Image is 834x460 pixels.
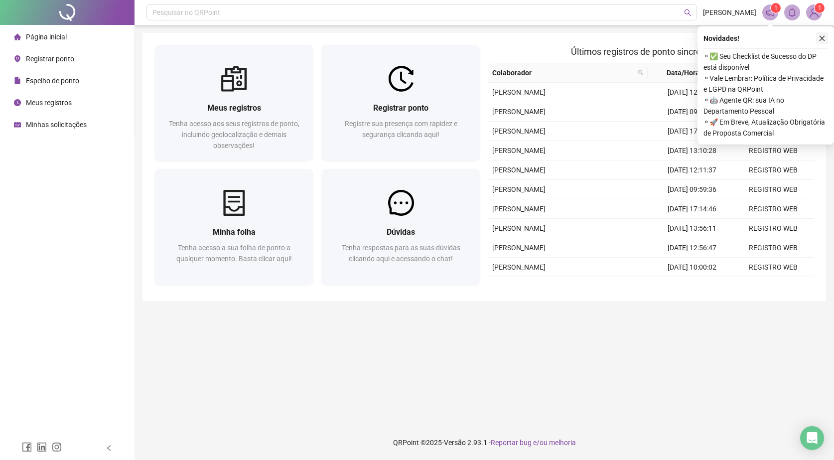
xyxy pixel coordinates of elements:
[651,199,733,219] td: [DATE] 17:14:46
[651,160,733,180] td: [DATE] 12:11:37
[733,180,815,199] td: REGISTRO WEB
[733,238,815,258] td: REGISTRO WEB
[733,199,815,219] td: REGISTRO WEB
[154,45,313,161] a: Meus registrosTenha acesso aos seus registros de ponto, incluindo geolocalização e demais observa...
[135,425,834,460] footer: QRPoint © 2025 - 2.93.1 -
[14,77,21,84] span: file
[22,442,32,452] span: facebook
[651,102,733,122] td: [DATE] 09:58:16
[492,67,634,78] span: Colaborador
[26,121,87,129] span: Minhas solicitações
[345,120,457,139] span: Registre sua presença com rapidez e segurança clicando aqui!
[651,83,733,102] td: [DATE] 12:00:44
[492,263,546,271] span: [PERSON_NAME]
[651,258,733,277] td: [DATE] 10:00:02
[788,8,797,17] span: bell
[800,426,824,450] div: Open Intercom Messenger
[176,244,292,263] span: Tenha acesso a sua folha de ponto a qualquer momento. Basta clicar aqui!
[774,4,778,11] span: 1
[169,120,299,150] span: Tenha acesso aos seus registros de ponto, incluindo geolocalização e demais observações!
[26,55,74,63] span: Registrar ponto
[648,63,727,83] th: Data/Hora
[703,51,828,73] span: ⚬ ✅ Seu Checklist de Sucesso do DP está disponível
[652,67,715,78] span: Data/Hora
[492,205,546,213] span: [PERSON_NAME]
[815,3,825,13] sup: Atualize o seu contato no menu Meus Dados
[26,77,79,85] span: Espelho de ponto
[703,95,828,117] span: ⚬ 🤖 Agente QR: sua IA no Departamento Pessoal
[684,9,692,16] span: search
[14,99,21,106] span: clock-circle
[771,3,781,13] sup: 1
[491,439,576,447] span: Reportar bug e/ou melhoria
[733,219,815,238] td: REGISTRO WEB
[651,180,733,199] td: [DATE] 09:59:36
[651,277,733,297] td: [DATE] 17:07:29
[14,55,21,62] span: environment
[492,244,546,252] span: [PERSON_NAME]
[733,160,815,180] td: REGISTRO WEB
[492,185,546,193] span: [PERSON_NAME]
[818,4,822,11] span: 1
[492,147,546,154] span: [PERSON_NAME]
[733,277,815,297] td: REGISTRO WEB
[651,219,733,238] td: [DATE] 13:56:11
[373,103,428,113] span: Registrar ponto
[766,8,775,17] span: notification
[52,442,62,452] span: instagram
[703,7,756,18] span: [PERSON_NAME]
[733,141,815,160] td: REGISTRO WEB
[492,88,546,96] span: [PERSON_NAME]
[342,244,460,263] span: Tenha respostas para as suas dúvidas clicando aqui e acessando o chat!
[638,70,644,76] span: search
[387,227,415,237] span: Dúvidas
[14,33,21,40] span: home
[37,442,47,452] span: linkedin
[571,46,732,57] span: Últimos registros de ponto sincronizados
[703,117,828,139] span: ⚬ 🚀 Em Breve, Atualização Obrigatória de Proposta Comercial
[492,108,546,116] span: [PERSON_NAME]
[636,65,646,80] span: search
[207,103,261,113] span: Meus registros
[26,99,72,107] span: Meus registros
[106,445,113,452] span: left
[321,45,480,161] a: Registrar pontoRegistre sua presença com rapidez e segurança clicando aqui!
[14,121,21,128] span: schedule
[651,238,733,258] td: [DATE] 12:56:47
[703,33,739,44] span: Novidades !
[733,258,815,277] td: REGISTRO WEB
[213,227,256,237] span: Minha folha
[703,73,828,95] span: ⚬ Vale Lembrar: Política de Privacidade e LGPD na QRPoint
[819,35,826,42] span: close
[444,439,466,447] span: Versão
[651,141,733,160] td: [DATE] 13:10:28
[807,5,822,20] img: 94521
[492,166,546,174] span: [PERSON_NAME]
[651,122,733,141] td: [DATE] 17:03:53
[26,33,67,41] span: Página inicial
[321,169,480,285] a: DúvidasTenha respostas para as suas dúvidas clicando aqui e acessando o chat!
[154,169,313,285] a: Minha folhaTenha acesso a sua folha de ponto a qualquer momento. Basta clicar aqui!
[492,224,546,232] span: [PERSON_NAME]
[492,127,546,135] span: [PERSON_NAME]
